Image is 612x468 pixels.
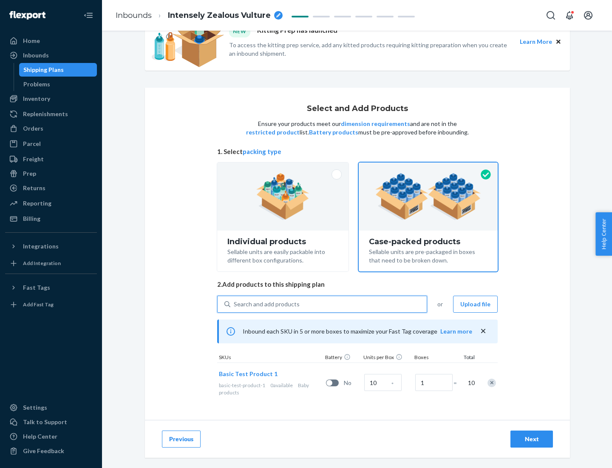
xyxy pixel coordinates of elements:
[116,11,152,20] a: Inbounds
[362,354,413,362] div: Units per Box
[455,354,476,362] div: Total
[162,431,201,448] button: Previous
[23,184,45,192] div: Returns
[217,320,498,343] div: Inbound each SKU in 5 or more boxes to maximize your Fast Tag coverage
[5,212,97,225] a: Billing
[554,37,563,46] button: Close
[256,173,309,220] img: individual-pack.facf35554cb0f1810c75b2bd6df2d64e.png
[5,49,97,62] a: Inbounds
[23,403,47,412] div: Settings
[364,374,402,391] input: Case Quantity
[168,10,271,21] span: Intensely Zealous Vulture
[5,281,97,294] button: Fast Tags
[9,11,45,20] img: Flexport logo
[369,246,487,265] div: Sellable units are pre-packaged in boxes that need to be broken down.
[23,51,49,60] div: Inbounds
[23,37,40,45] div: Home
[415,374,453,391] input: Number of boxes
[323,354,362,362] div: Battery
[5,444,97,458] button: Give Feedback
[479,327,487,336] button: close
[270,382,293,388] span: 0 available
[344,379,361,387] span: No
[23,110,68,118] div: Replenishments
[19,77,97,91] a: Problems
[80,7,97,24] button: Close Navigation
[227,246,338,265] div: Sellable units are easily packable into different box configurations.
[437,300,443,308] span: or
[257,26,337,37] p: Kitting Prep has launched
[23,214,40,223] div: Billing
[595,212,612,256] button: Help Center
[5,415,97,429] a: Talk to Support
[5,122,97,135] a: Orders
[5,240,97,253] button: Integrations
[245,120,470,137] p: Ensure your products meet our and are not in the list. must be pre-approved before inbounding.
[5,34,97,48] a: Home
[309,128,358,137] button: Battery products
[5,181,97,195] a: Returns
[5,298,97,311] a: Add Fast Tag
[5,197,97,210] a: Reporting
[542,7,559,24] button: Open Search Box
[227,237,338,246] div: Individual products
[375,173,481,220] img: case-pack.59cecea509d18c883b923b81aeac6d0b.png
[23,124,43,133] div: Orders
[243,147,281,156] button: packing type
[453,296,498,313] button: Upload file
[23,66,64,74] div: Shipping Plans
[510,431,553,448] button: Next
[23,80,50,88] div: Problems
[5,257,97,270] a: Add Integration
[23,199,51,208] div: Reporting
[217,280,498,289] span: 2. Add products to this shipping plan
[5,430,97,443] a: Help Center
[23,242,59,251] div: Integrations
[5,401,97,414] a: Settings
[219,370,278,377] span: Basic Test Product 1
[19,63,97,77] a: Shipping Plans
[234,300,300,308] div: Search and add products
[23,169,36,178] div: Prep
[23,140,41,148] div: Parcel
[219,382,323,396] div: Baby products
[23,432,57,441] div: Help Center
[5,167,97,180] a: Prep
[23,260,61,267] div: Add Integration
[23,447,64,455] div: Give Feedback
[580,7,597,24] button: Open account menu
[219,382,265,388] span: basic-test-product-1
[369,237,487,246] div: Case-packed products
[217,354,323,362] div: SKUs
[23,155,44,163] div: Freight
[229,26,250,37] div: NEW
[5,152,97,166] a: Freight
[487,379,496,387] div: Remove Item
[518,435,546,443] div: Next
[5,107,97,121] a: Replenishments
[23,301,54,308] div: Add Fast Tag
[5,92,97,106] a: Inventory
[229,41,512,58] p: To access the kitting prep service, add any kitted products requiring kitting preparation when yo...
[5,137,97,151] a: Parcel
[23,283,50,292] div: Fast Tags
[453,379,462,387] span: =
[520,37,552,46] button: Learn More
[219,370,278,378] button: Basic Test Product 1
[23,418,67,426] div: Talk to Support
[341,120,410,128] button: dimension requirements
[307,105,408,113] h1: Select and Add Products
[413,354,455,362] div: Boxes
[440,327,472,336] button: Learn more
[466,379,475,387] span: 10
[217,147,498,156] span: 1. Select
[246,128,300,137] button: restricted product
[23,94,50,103] div: Inventory
[109,3,289,28] ol: breadcrumbs
[561,7,578,24] button: Open notifications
